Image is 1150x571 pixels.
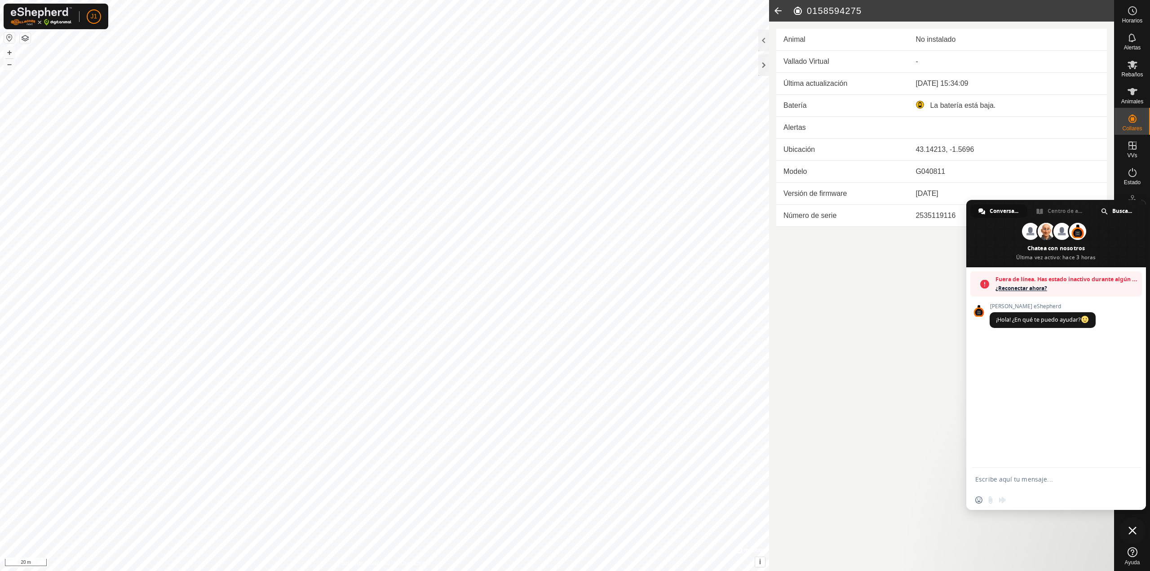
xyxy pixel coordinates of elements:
span: [PERSON_NAME] eShepherd [990,303,1096,310]
a: Ayuda [1115,544,1150,569]
td: Número de serie [776,205,908,227]
span: ¿Reconectar ahora? [995,284,1137,293]
td: Modelo [776,161,908,183]
div: 43.14213, -1.5696 [916,144,1100,155]
td: Animal [776,29,908,51]
div: Buscar en [1093,204,1142,218]
span: ¡Hola! ¿En qué te puedo ayudar? [996,316,1089,323]
textarea: Escribe aquí tu mensaje... [975,475,1117,483]
div: Conversación [970,204,1027,218]
span: Buscar en [1112,204,1133,218]
td: Batería [776,95,908,117]
td: Ubicación [776,139,908,161]
a: Política de Privacidad [338,559,390,567]
button: i [755,557,765,567]
button: – [4,59,15,70]
span: Estado [1124,180,1141,185]
span: Horarios [1122,18,1142,23]
h2: 0158594275 [792,5,1114,16]
span: VVs [1127,153,1137,158]
span: i [759,558,761,566]
a: Contáctenos [401,559,431,567]
app-display-virtual-paddock-transition: - [916,58,918,65]
span: J1 [91,12,97,21]
span: Conversación [990,204,1018,218]
span: Insertar un emoji [975,496,982,504]
button: Restablecer Mapa [4,32,15,43]
div: [DATE] 15:34:09 [916,78,1100,89]
span: Alertas [1124,45,1141,50]
span: Rebaños [1121,72,1143,77]
td: Versión de firmware [776,183,908,205]
img: Logo Gallagher [11,7,72,26]
div: [DATE] [916,188,1100,199]
span: Ayuda [1125,560,1140,565]
div: 2535119116 [916,210,1100,221]
div: G040811 [916,166,1100,177]
div: No instalado [916,34,1100,45]
span: Collares [1122,126,1142,131]
td: Última actualización [776,73,908,95]
div: Cerrar el chat [1119,517,1146,544]
td: Alertas [776,117,908,139]
div: La batería está baja. [916,100,1100,111]
button: Capas del Mapa [20,33,31,44]
td: Vallado Virtual [776,51,908,73]
span: Fuera de línea. Has estado inactivo durante algún tiempo. [995,275,1137,284]
button: + [4,47,15,58]
span: Animales [1121,99,1143,104]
